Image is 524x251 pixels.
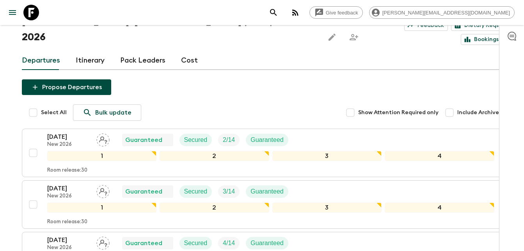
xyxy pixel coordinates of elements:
button: [DATE]New 2026Assign pack leaderGuaranteedSecuredTrip FillGuaranteed1234Room release:30 [22,129,503,177]
span: Assign pack leader [96,239,110,245]
div: Secured [179,185,212,198]
p: Guaranteed [125,135,162,145]
a: Cost [181,51,198,70]
div: Secured [179,237,212,249]
div: 4 [385,151,494,161]
a: Pack Leaders [120,51,165,70]
p: Guaranteed [125,238,162,248]
p: 4 / 14 [223,238,235,248]
p: Room release: 30 [47,167,87,174]
span: Share this itinerary [346,29,362,45]
p: Guaranteed [250,135,284,145]
a: Feedback [404,20,448,31]
p: New 2026 [47,245,90,251]
span: Select All [41,109,67,117]
span: Show Attention Required only [358,109,439,117]
h1: [GEOGRAPHIC_DATA]: [GEOGRAPHIC_DATA] (MA4) New 2026 [22,14,318,45]
a: Departures [22,51,60,70]
p: 2 / 14 [223,135,235,145]
span: [PERSON_NAME][EMAIL_ADDRESS][DOMAIN_NAME] [378,10,514,16]
div: Secured [179,134,212,146]
p: [DATE] [47,132,90,142]
p: Guaranteed [125,187,162,196]
button: [DATE]New 2026Assign pack leaderGuaranteedSecuredTrip FillGuaranteed1234Room release:30 [22,180,503,229]
div: Trip Fill [218,134,240,146]
p: Secured [184,135,208,145]
button: menu [5,5,20,20]
div: Trip Fill [218,185,240,198]
div: 3 [272,151,382,161]
p: 3 / 14 [223,187,235,196]
p: Secured [184,187,208,196]
p: Secured [184,238,208,248]
span: Assign pack leader [96,136,110,142]
span: Assign pack leader [96,187,110,194]
p: [DATE] [47,235,90,245]
p: Guaranteed [250,238,284,248]
button: search adventures [266,5,281,20]
div: 1 [47,203,157,213]
p: Guaranteed [250,187,284,196]
a: Itinerary [76,51,105,70]
button: Edit this itinerary [324,29,340,45]
span: Include Archived [457,109,503,117]
div: Trip Fill [218,237,240,249]
a: Dietary Reqs [451,20,503,31]
div: 1 [47,151,157,161]
p: New 2026 [47,193,90,199]
div: 3 [272,203,382,213]
p: Bulk update [95,108,131,117]
button: Propose Departures [22,79,111,95]
div: 2 [160,203,269,213]
p: Room release: 30 [47,219,87,225]
a: Bookings [461,34,503,45]
div: 2 [160,151,269,161]
p: [DATE] [47,184,90,193]
span: Give feedback [322,10,362,16]
a: Give feedback [309,6,363,19]
div: [PERSON_NAME][EMAIL_ADDRESS][DOMAIN_NAME] [369,6,515,19]
div: 4 [385,203,494,213]
a: Bulk update [73,104,141,121]
p: New 2026 [47,142,90,148]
